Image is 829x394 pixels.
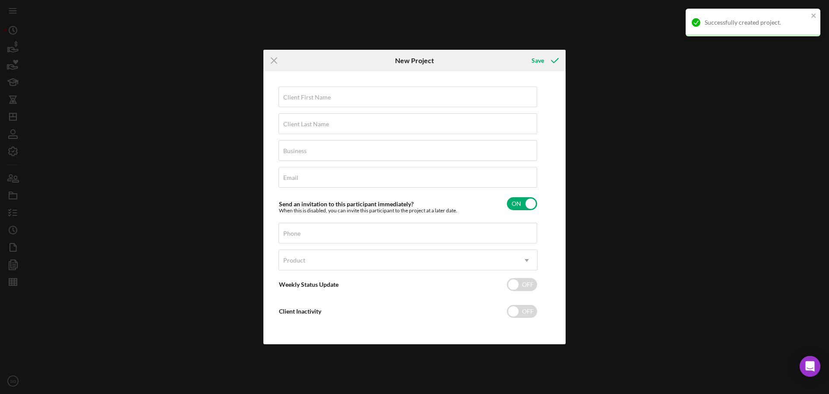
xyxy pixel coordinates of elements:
div: Successfully created project. [705,19,808,26]
label: Client Inactivity [279,308,321,315]
label: Phone [283,230,301,237]
label: Client Last Name [283,121,329,128]
div: When this is disabled, you can invite this participant to the project at a later date. [279,208,457,214]
label: Weekly Status Update [279,281,339,288]
label: Email [283,174,298,181]
h6: New Project [395,57,434,64]
button: Save [523,52,566,69]
button: close [811,12,817,20]
div: Save [532,52,544,69]
div: Open Intercom Messenger [800,356,820,377]
div: Product [283,257,305,264]
label: Send an invitation to this participant immediately? [279,200,414,208]
label: Business [283,147,307,154]
label: Client First Name [283,94,331,101]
